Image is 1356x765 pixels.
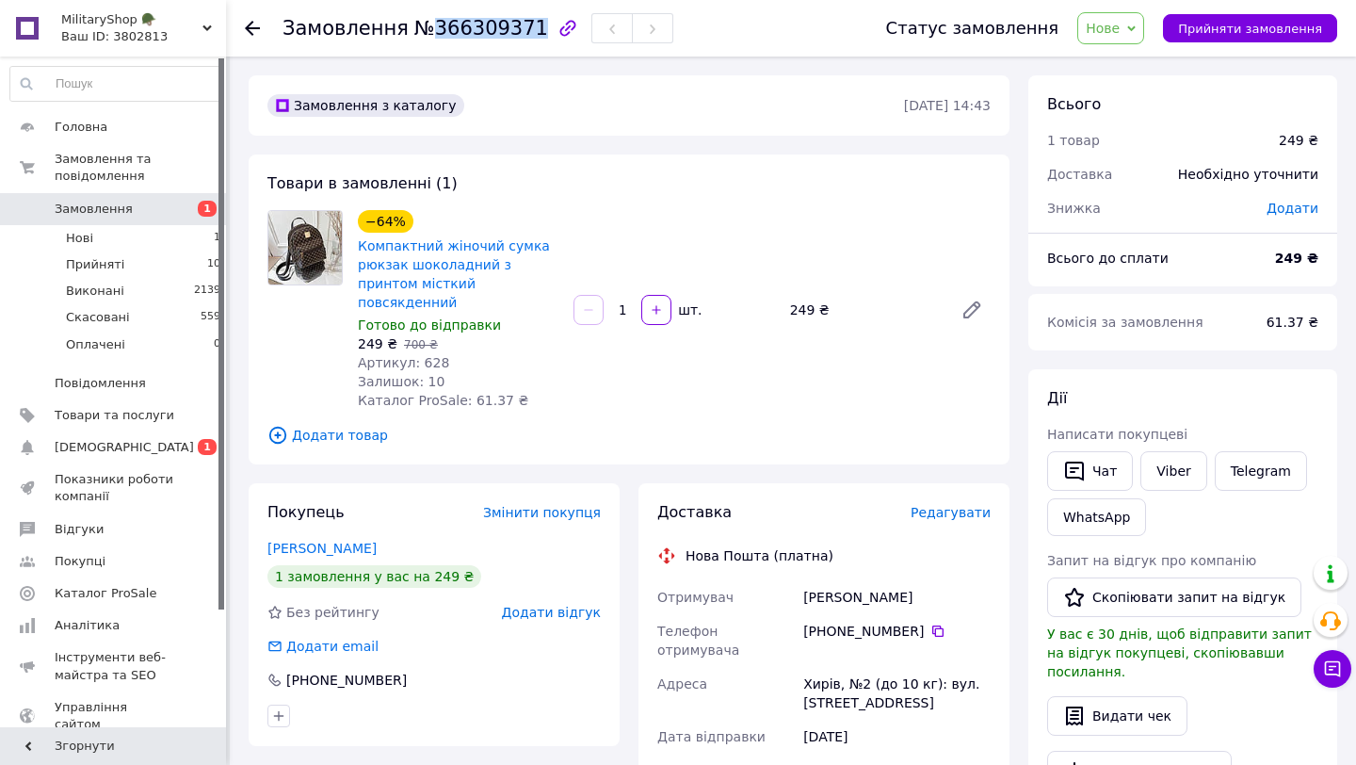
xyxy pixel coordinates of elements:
[681,546,838,565] div: Нова Пошта (платна)
[282,17,409,40] span: Замовлення
[358,374,444,389] span: Залишок: 10
[358,317,501,333] span: Готово до відправки
[803,622,991,641] div: [PHONE_NUMBER]
[66,283,124,300] span: Виконані
[194,283,220,300] span: 2139
[267,541,377,556] a: [PERSON_NAME]
[1047,578,1301,617] button: Скопіювати запит на відгук
[657,624,739,658] span: Телефон отримувача
[1047,201,1101,216] span: Знижка
[1047,427,1187,442] span: Написати покупцеві
[55,201,133,218] span: Замовлення
[1267,315,1318,330] span: 61.37 ₴
[1047,133,1100,148] span: 1 товар
[284,637,380,656] div: Додати email
[267,174,458,192] span: Товари в замовленні (1)
[1314,650,1351,688] button: Чат з покупцем
[799,720,994,754] div: [DATE]
[267,94,464,117] div: Замовлення з каталогу
[55,553,105,570] span: Покупці
[1086,21,1120,36] span: Нове
[1047,627,1312,679] span: У вас є 30 днів, щоб відправити запит на відгук покупцеві, скопіювавши посилання.
[245,19,260,38] div: Повернутися назад
[1267,201,1318,216] span: Додати
[1047,167,1112,182] span: Доставка
[55,151,226,185] span: Замовлення та повідомлення
[55,585,156,602] span: Каталог ProSale
[799,667,994,720] div: Хирів, №2 (до 10 кг): вул. [STREET_ADDRESS]
[267,503,345,521] span: Покупець
[207,256,220,273] span: 10
[657,590,734,605] span: Отримувач
[1215,451,1307,491] a: Telegram
[1047,498,1146,536] a: WhatsApp
[1047,451,1133,491] button: Чат
[953,291,991,329] a: Редагувати
[55,471,174,505] span: Показники роботи компанії
[55,617,120,634] span: Аналітика
[1140,451,1206,491] a: Viber
[904,98,991,113] time: [DATE] 14:43
[358,210,413,233] div: −64%
[267,565,481,588] div: 1 замовлення у вас на 249 ₴
[55,119,107,136] span: Головна
[55,521,104,538] span: Відгуки
[214,336,220,353] span: 0
[1178,22,1322,36] span: Прийняти замовлення
[1047,696,1187,736] button: Видати чек
[66,256,124,273] span: Прийняті
[502,605,601,620] span: Додати відгук
[1167,154,1330,195] div: Необхідно уточнити
[55,699,174,733] span: Управління сайтом
[201,309,220,326] span: 559
[61,28,226,45] div: Ваш ID: 3802813
[886,19,1059,38] div: Статус замовлення
[358,393,528,408] span: Каталог ProSale: 61.37 ₴
[911,505,991,520] span: Редагувати
[1047,251,1169,266] span: Всього до сплати
[55,649,174,683] span: Інструменти веб-майстра та SEO
[198,439,217,455] span: 1
[66,309,130,326] span: Скасовані
[66,336,125,353] span: Оплачені
[55,439,194,456] span: [DEMOGRAPHIC_DATA]
[267,425,991,446] span: Додати товар
[358,238,550,310] a: Компактний жіночий сумка рюкзак шоколадний з принтом місткий повсякденний
[358,336,397,351] span: 249 ₴
[1047,389,1067,407] span: Дії
[673,301,703,319] div: шт.
[657,729,766,744] span: Дата відправки
[358,355,449,370] span: Артикул: 628
[1279,131,1318,150] div: 249 ₴
[10,67,221,101] input: Пошук
[66,230,93,247] span: Нові
[55,407,174,424] span: Товари та послуги
[61,11,202,28] span: MilitaryShop 🪖
[657,503,732,521] span: Доставка
[783,297,945,323] div: 249 ₴
[1047,553,1256,568] span: Запит на відгук про компанію
[284,671,409,690] div: [PHONE_NUMBER]
[55,375,146,392] span: Повідомлення
[1047,315,1203,330] span: Комісія за замовлення
[404,338,438,351] span: 700 ₴
[198,201,217,217] span: 1
[268,211,342,285] img: Компактний жіночий сумка рюкзак шоколадний з принтом місткий повсякденний
[799,580,994,614] div: [PERSON_NAME]
[1163,14,1337,42] button: Прийняти замовлення
[657,676,707,692] span: Адреса
[1047,95,1101,113] span: Всього
[214,230,220,247] span: 1
[266,637,380,656] div: Додати email
[1275,251,1318,266] b: 249 ₴
[286,605,379,620] span: Без рейтингу
[483,505,601,520] span: Змінити покупця
[414,17,548,40] span: №366309371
